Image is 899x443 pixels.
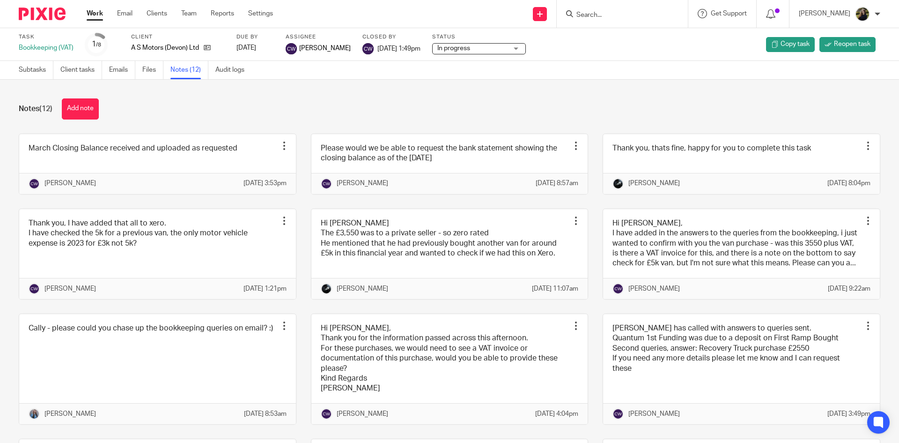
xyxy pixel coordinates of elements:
[362,43,374,54] img: svg%3E
[131,43,199,53] p: A S Motors (Devon) Ltd
[337,284,388,293] p: [PERSON_NAME]
[19,43,74,53] div: Bookkeeping (VAT)
[286,33,351,41] label: Assignee
[181,9,197,18] a: Team
[39,105,52,113] span: (12)
[299,44,351,53] span: [PERSON_NAME]
[432,33,526,41] label: Status
[29,283,40,294] img: svg%3E
[827,179,870,188] p: [DATE] 8:04pm
[248,9,273,18] a: Settings
[532,284,578,293] p: [DATE] 11:07am
[243,284,287,293] p: [DATE] 1:21pm
[170,61,208,79] a: Notes (12)
[437,45,470,52] span: In progress
[60,61,102,79] a: Client tasks
[799,9,850,18] p: [PERSON_NAME]
[536,179,578,188] p: [DATE] 8:57am
[244,409,287,419] p: [DATE] 8:53am
[142,61,163,79] a: Files
[211,9,234,18] a: Reports
[92,39,101,50] div: 1
[19,61,53,79] a: Subtasks
[117,9,133,18] a: Email
[612,178,624,189] img: 1000002122.jpg
[575,11,660,20] input: Search
[215,61,251,79] a: Audit logs
[711,10,747,17] span: Get Support
[628,179,680,188] p: [PERSON_NAME]
[612,283,624,294] img: svg%3E
[855,7,870,22] img: ACCOUNTING4EVERYTHING-13.jpg
[612,408,624,420] img: svg%3E
[321,408,332,420] img: svg%3E
[147,9,167,18] a: Clients
[766,37,815,52] a: Copy task
[109,61,135,79] a: Emails
[628,284,680,293] p: [PERSON_NAME]
[535,409,578,419] p: [DATE] 4:04pm
[44,179,96,188] p: [PERSON_NAME]
[131,33,225,41] label: Client
[828,284,870,293] p: [DATE] 9:22am
[19,104,52,114] h1: Notes
[29,408,40,420] img: Amanda-scaled.jpg
[44,409,96,419] p: [PERSON_NAME]
[19,8,66,20] img: Pixie
[286,43,297,54] img: svg%3E
[781,39,810,49] span: Copy task
[29,178,40,189] img: svg%3E
[337,179,388,188] p: [PERSON_NAME]
[834,39,870,49] span: Reopen task
[236,33,274,41] label: Due by
[377,45,420,52] span: [DATE] 1:49pm
[827,409,870,419] p: [DATE] 3:49pm
[819,37,876,52] a: Reopen task
[628,409,680,419] p: [PERSON_NAME]
[19,33,74,41] label: Task
[321,283,332,294] img: 1000002122.jpg
[243,179,287,188] p: [DATE] 3:53pm
[62,98,99,120] button: Add note
[337,409,388,419] p: [PERSON_NAME]
[321,178,332,189] img: svg%3E
[362,33,420,41] label: Closed by
[96,42,101,47] small: /8
[236,43,274,53] div: [DATE]
[44,284,96,293] p: [PERSON_NAME]
[87,9,103,18] a: Work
